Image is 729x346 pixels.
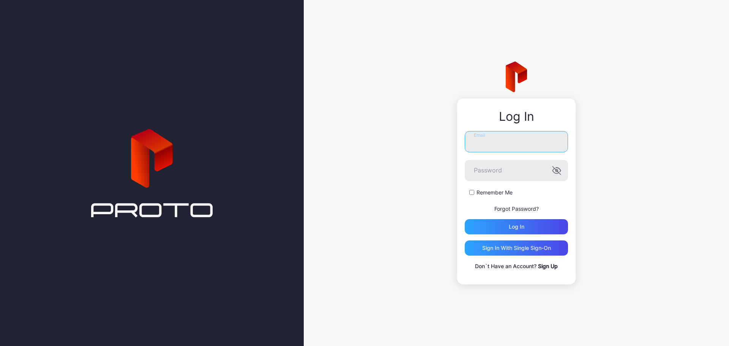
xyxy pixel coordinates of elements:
a: Forgot Password? [494,205,539,212]
button: Password [552,166,561,175]
label: Remember Me [477,189,513,196]
button: Sign in With Single Sign-On [465,240,568,256]
p: Don`t Have an Account? [465,262,568,271]
div: Log In [465,110,568,123]
button: Log in [465,219,568,234]
a: Sign Up [538,263,558,269]
input: Password [465,160,568,181]
input: Email [465,131,568,152]
div: Sign in With Single Sign-On [482,245,551,251]
div: Log in [509,224,524,230]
